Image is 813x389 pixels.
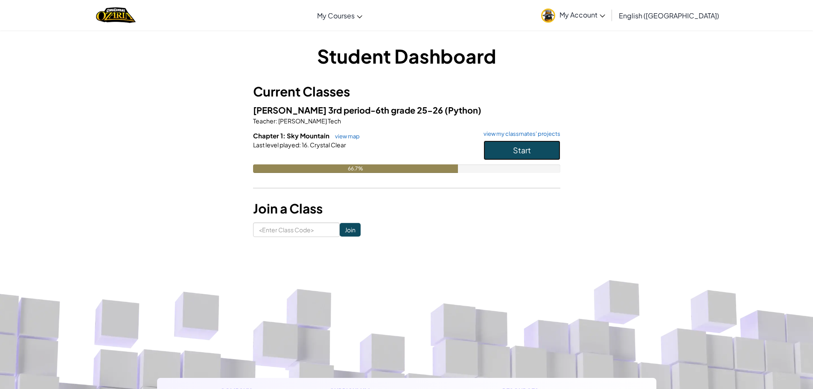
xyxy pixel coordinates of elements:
[484,140,560,160] button: Start
[276,117,277,125] span: :
[253,164,458,173] div: 66.7%
[445,105,481,115] span: (Python)
[253,199,560,218] h3: Join a Class
[340,223,361,237] input: Join
[96,6,136,24] img: Home
[253,222,340,237] input: <Enter Class Code>
[253,132,331,140] span: Chapter 1: Sky Mountain
[479,131,560,137] a: view my classmates' projects
[301,141,309,149] span: 16.
[317,11,355,20] span: My Courses
[541,9,555,23] img: avatar
[253,43,560,69] h1: Student Dashboard
[537,2,609,29] a: My Account
[615,4,723,27] a: English ([GEOGRAPHIC_DATA])
[559,10,605,19] span: My Account
[331,133,360,140] a: view map
[309,141,346,149] span: Crystal Clear
[299,141,301,149] span: :
[313,4,367,27] a: My Courses
[253,105,445,115] span: [PERSON_NAME] 3rd period-6th grade 25-26
[277,117,341,125] span: [PERSON_NAME] Tech
[96,6,136,24] a: Ozaria by CodeCombat logo
[513,145,531,155] span: Start
[253,117,276,125] span: Teacher
[619,11,719,20] span: English ([GEOGRAPHIC_DATA])
[253,82,560,101] h3: Current Classes
[253,141,299,149] span: Last level played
